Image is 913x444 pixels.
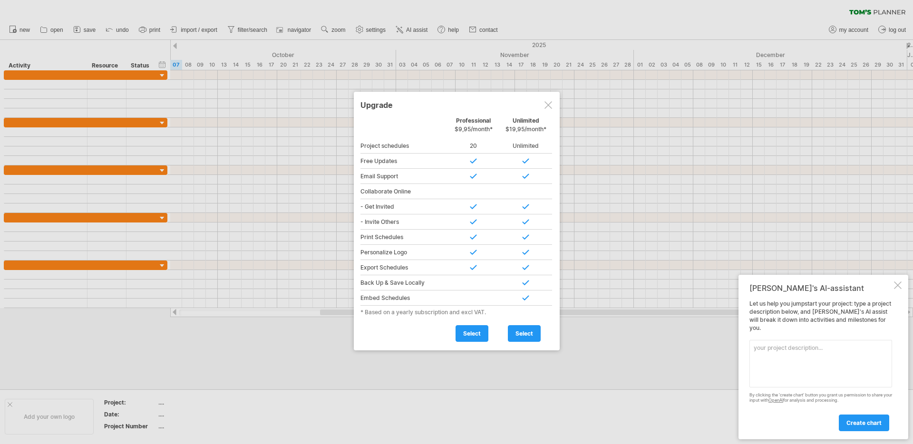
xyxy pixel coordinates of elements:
div: Personalize Logo [360,245,447,260]
a: select [508,325,541,342]
span: $9,95/month* [455,125,493,133]
div: [PERSON_NAME]'s AI-assistant [749,283,892,293]
span: $19,95/month* [505,125,546,133]
a: select [456,325,488,342]
a: OpenAI [768,397,783,403]
div: Back Up & Save Locally [360,275,447,290]
span: select [463,330,481,337]
div: Upgrade [360,96,553,113]
div: Embed Schedules [360,290,447,306]
div: Unlimited [500,117,552,137]
span: create chart [846,419,882,426]
div: - Invite Others [360,214,447,230]
div: Export Schedules [360,260,447,275]
div: Print Schedules [360,230,447,245]
div: 20 [447,138,500,154]
div: Unlimited [500,138,552,154]
div: Email Support [360,169,447,184]
div: - Get Invited [360,199,447,214]
div: Professional [447,117,500,137]
div: Let us help you jumpstart your project: type a project description below, and [PERSON_NAME]'s AI ... [749,300,892,431]
div: By clicking the 'create chart' button you grant us permission to share your input with for analys... [749,393,892,403]
div: Free Updates [360,154,447,169]
div: Project schedules [360,138,447,154]
div: * Based on a yearly subscription and excl VAT. [360,309,553,316]
span: select [515,330,533,337]
div: Collaborate Online [360,184,447,199]
a: create chart [839,415,889,431]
